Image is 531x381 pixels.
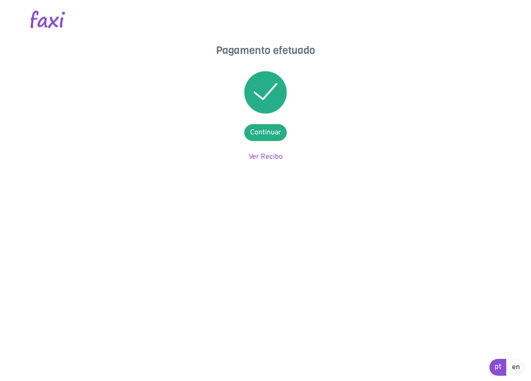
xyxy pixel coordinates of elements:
[249,152,283,161] a: Ver Recibo
[177,44,354,57] h4: Pagamento efetuado
[489,359,507,376] a: pt
[244,124,287,141] a: Continuar
[244,71,287,114] img: success
[506,359,526,376] a: en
